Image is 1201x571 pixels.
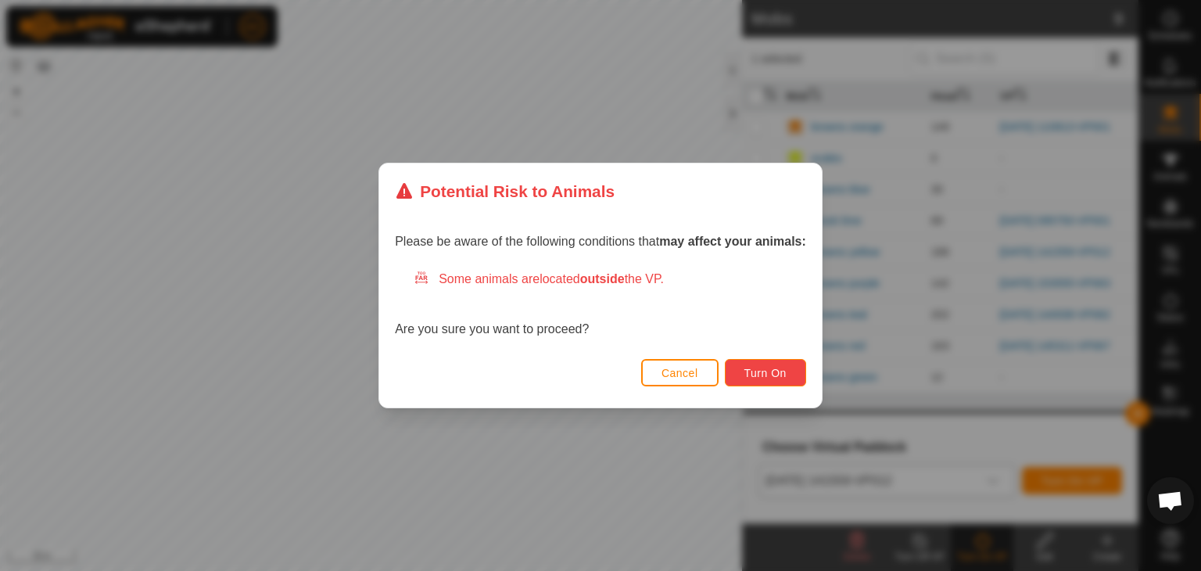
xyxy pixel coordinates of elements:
[540,272,664,285] span: located the VP.
[414,270,806,289] div: Some animals are
[580,272,625,285] strong: outside
[744,367,787,379] span: Turn On
[661,367,698,379] span: Cancel
[395,235,806,248] span: Please be aware of the following conditions that
[659,235,806,248] strong: may affect your animals:
[395,270,806,339] div: Are you sure you want to proceed?
[725,359,806,386] button: Turn On
[641,359,719,386] button: Cancel
[395,179,615,203] div: Potential Risk to Animals
[1147,477,1194,524] div: Open chat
